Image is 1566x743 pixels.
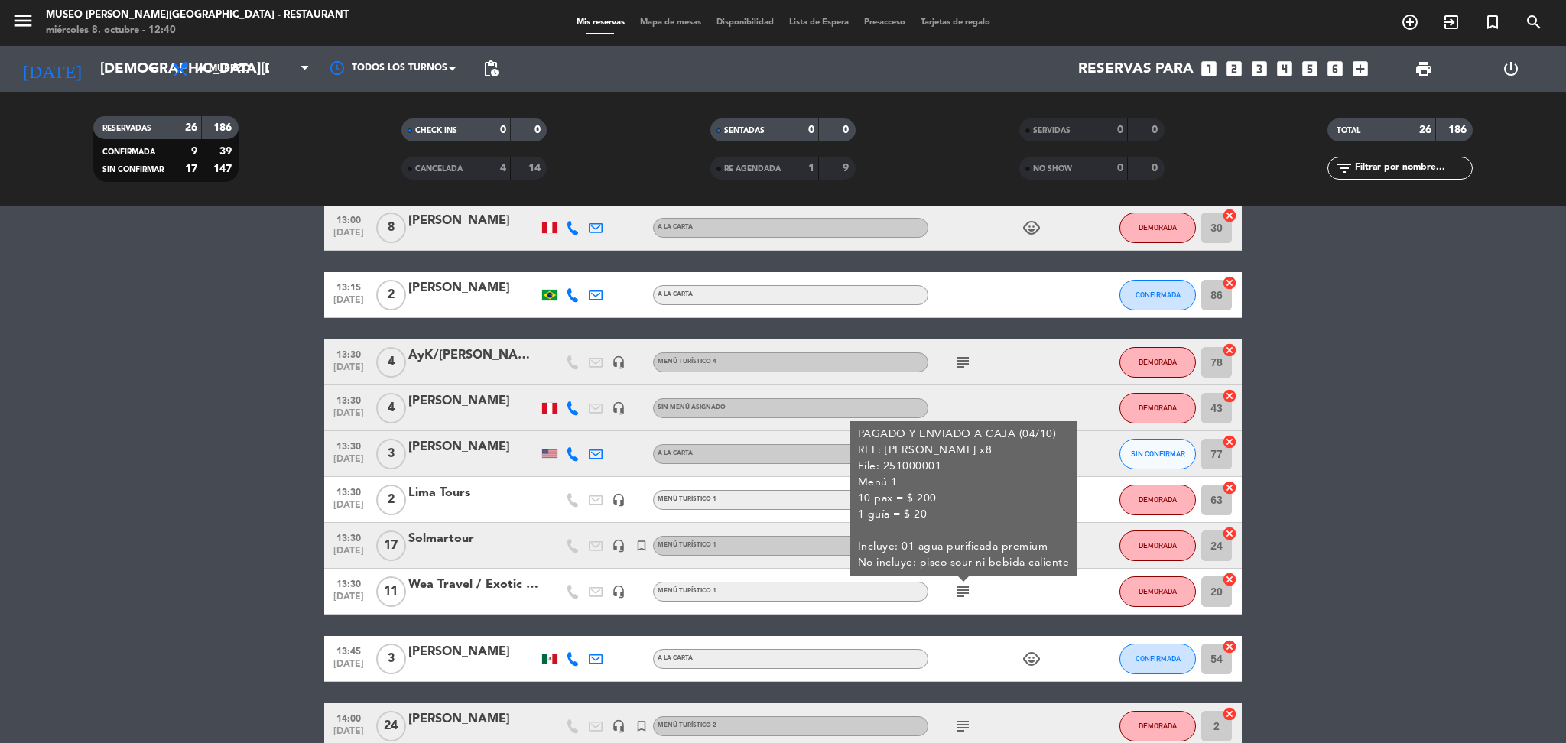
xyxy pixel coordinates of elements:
[408,278,538,298] div: [PERSON_NAME]
[1139,404,1177,412] span: DEMORADA
[1136,654,1181,663] span: CONFIRMADA
[330,574,368,592] span: 13:30
[500,125,506,135] strong: 0
[1136,290,1181,299] span: CONFIRMADA
[408,437,538,457] div: [PERSON_NAME]
[913,18,998,27] span: Tarjetas de regalo
[482,60,500,78] span: pending_actions
[724,165,781,173] span: RE AGENDADA
[408,211,538,231] div: [PERSON_NAME]
[330,436,368,454] span: 13:30
[709,18,781,27] span: Disponibilidad
[408,709,538,729] div: [PERSON_NAME]
[330,482,368,500] span: 13:30
[528,163,544,174] strong: 14
[330,345,368,362] span: 13:30
[612,585,625,599] i: headset_mic
[185,122,197,133] strong: 26
[1139,358,1177,366] span: DEMORADA
[11,52,93,86] i: [DATE]
[1222,480,1237,495] i: cancel
[1222,208,1237,223] i: cancel
[46,23,349,38] div: miércoles 8. octubre - 12:40
[330,454,368,472] span: [DATE]
[330,500,368,518] span: [DATE]
[658,542,716,548] span: Menú turístico 1
[1139,223,1177,232] span: DEMORADA
[376,393,406,423] span: 4
[219,146,235,157] strong: 39
[1139,541,1177,550] span: DEMORADA
[1222,526,1237,541] i: cancel
[330,295,368,313] span: [DATE]
[1525,13,1543,31] i: search
[1222,639,1237,654] i: cancel
[612,493,625,507] i: headset_mic
[197,63,250,74] span: Almuerzo
[330,592,368,609] span: [DATE]
[1078,60,1194,77] span: Reservas para
[11,9,34,37] button: menu
[1152,163,1161,174] strong: 0
[376,439,406,469] span: 3
[658,359,716,365] span: Menú turístico 4
[1117,125,1123,135] strong: 0
[1337,127,1360,135] span: TOTAL
[330,408,368,426] span: [DATE]
[1119,280,1196,310] button: CONFIRMADA
[1401,13,1419,31] i: add_circle_outline
[330,528,368,546] span: 13:30
[1131,449,1185,458] span: SIN CONFIRMAR
[612,719,625,733] i: headset_mic
[1222,706,1237,722] i: cancel
[1119,347,1196,378] button: DEMORADA
[11,9,34,32] i: menu
[213,164,235,174] strong: 147
[408,575,538,595] div: Wea Travel / Exotic adventures
[330,641,368,659] span: 13:45
[1119,711,1196,741] button: DEMORADA
[1022,219,1041,237] i: child_care
[408,346,538,365] div: AyK/[PERSON_NAME] x4
[1300,59,1320,79] i: looks_5
[1222,388,1237,404] i: cancel
[1033,165,1072,173] span: NO SHOW
[376,711,406,741] span: 24
[142,60,161,78] i: arrow_drop_down
[330,228,368,245] span: [DATE]
[102,148,155,156] span: CONFIRMADA
[330,659,368,676] span: [DATE]
[1483,13,1502,31] i: turned_in_not
[330,709,368,726] span: 14:00
[102,125,151,132] span: RESERVADAS
[843,125,852,135] strong: 0
[1022,650,1041,668] i: child_care
[408,642,538,662] div: [PERSON_NAME]
[415,165,463,173] span: CANCELADA
[1199,59,1219,79] i: looks_one
[330,277,368,295] span: 13:15
[658,655,693,661] span: A la Carta
[658,496,716,502] span: Menú turístico 1
[1222,434,1237,449] i: cancel
[1222,275,1237,290] i: cancel
[1353,160,1472,177] input: Filtrar por nombre...
[658,722,716,728] span: Menú turístico 2
[1325,59,1345,79] i: looks_6
[635,539,648,553] i: turned_in_not
[1335,159,1353,177] i: filter_list
[1119,485,1196,515] button: DEMORADA
[1350,59,1370,79] i: add_box
[808,163,814,174] strong: 1
[658,404,726,410] span: Sin menú asignado
[408,529,538,549] div: Solmartour
[191,146,197,157] strong: 9
[408,483,538,503] div: Lima Tours
[1119,644,1196,674] button: CONFIRMADA
[612,401,625,415] i: headset_mic
[856,18,913,27] span: Pre-acceso
[213,122,235,133] strong: 186
[635,719,648,733] i: turned_in_not
[954,582,972,601] i: subject
[376,213,406,243] span: 8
